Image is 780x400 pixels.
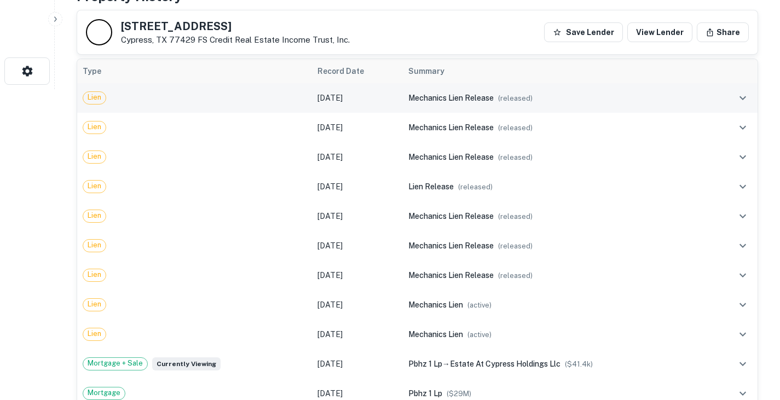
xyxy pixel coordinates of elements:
[408,360,442,368] span: pbhz 1 lp
[83,328,106,339] span: Lien
[467,301,492,309] span: ( active )
[498,153,533,161] span: ( released )
[152,357,221,370] span: Currently viewing
[408,94,494,102] span: mechanics lien release
[447,390,471,398] span: ($ 29M )
[458,183,493,191] span: ( released )
[312,172,403,201] td: [DATE]
[408,271,494,280] span: mechanics lien release
[83,269,106,280] span: Lien
[312,231,403,260] td: [DATE]
[498,94,533,102] span: ( released )
[733,148,752,166] button: expand row
[725,312,780,365] iframe: Chat Widget
[312,201,403,231] td: [DATE]
[312,260,403,290] td: [DATE]
[312,349,403,379] td: [DATE]
[733,295,752,314] button: expand row
[312,59,403,83] th: Record Date
[408,389,442,398] span: pbhz 1 lp
[450,360,561,368] span: estate at cypress holdings llc
[83,151,106,162] span: Lien
[83,387,125,398] span: Mortgage
[408,358,706,370] div: →
[733,118,752,137] button: expand row
[312,142,403,172] td: [DATE]
[312,83,403,113] td: [DATE]
[498,242,533,250] span: ( released )
[121,21,350,32] h5: [STREET_ADDRESS]
[198,35,350,44] a: FS Credit Real Estate Income Trust, Inc.
[408,182,454,191] span: lien release
[565,360,593,368] span: ($ 41.4k )
[627,22,692,42] a: View Lender
[312,320,403,349] td: [DATE]
[83,299,106,310] span: Lien
[408,153,494,161] span: mechanics lien release
[733,236,752,255] button: expand row
[83,210,106,221] span: Lien
[408,123,494,132] span: mechanics lien release
[83,181,106,192] span: Lien
[408,241,494,250] span: mechanics lien release
[83,358,147,369] span: Mortgage + Sale
[498,124,533,132] span: ( released )
[733,266,752,285] button: expand row
[408,212,494,221] span: mechanics lien release
[83,240,106,251] span: Lien
[544,22,623,42] button: Save Lender
[83,121,106,132] span: Lien
[83,92,106,103] span: Lien
[403,59,711,83] th: Summary
[733,89,752,107] button: expand row
[312,113,403,142] td: [DATE]
[408,330,463,339] span: mechanics lien
[312,290,403,320] td: [DATE]
[77,59,312,83] th: Type
[697,22,749,42] button: Share
[467,331,492,339] span: ( active )
[498,212,533,221] span: ( released )
[733,207,752,225] button: expand row
[121,35,350,45] p: Cypress, TX 77429
[733,177,752,196] button: expand row
[408,300,463,309] span: mechanics lien
[498,271,533,280] span: ( released )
